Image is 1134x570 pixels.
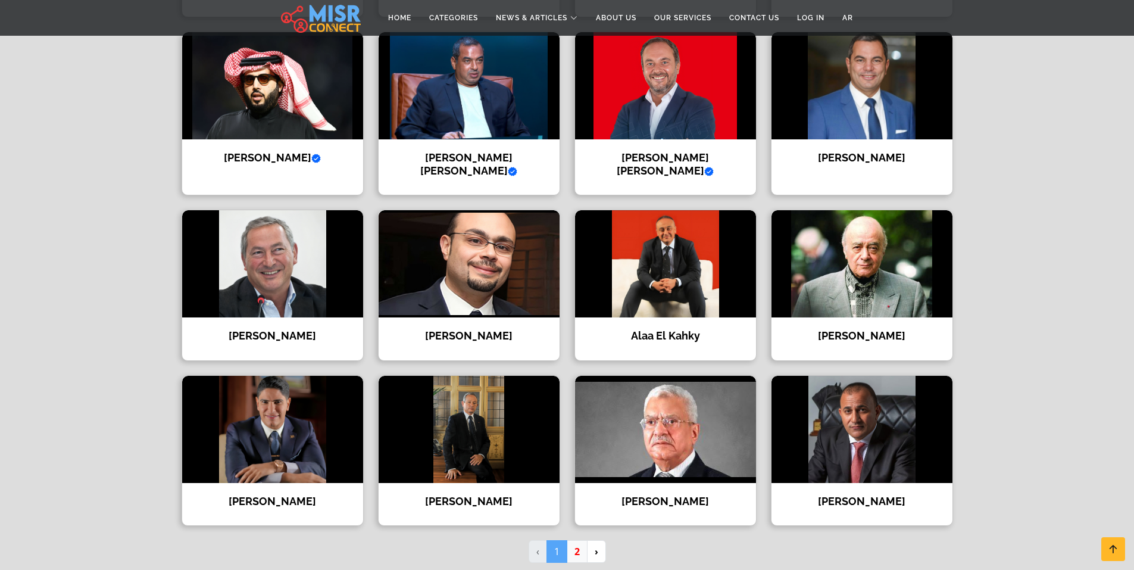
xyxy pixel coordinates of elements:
[575,32,756,139] img: Ahmed Tarek Khalil
[788,7,833,29] a: Log in
[371,375,567,527] a: Naguib Sawiris [PERSON_NAME]
[174,375,371,527] a: Ahmed Abou Hashima [PERSON_NAME]
[174,210,371,361] a: Samih Sawiris [PERSON_NAME]
[567,375,764,527] a: Mahmoud Al-Arabi [PERSON_NAME]
[379,210,560,317] img: Walid Mustafa
[587,540,606,563] a: Next »
[281,3,361,33] img: main.misr_connect
[496,13,567,23] span: News & Articles
[311,154,321,163] svg: Verified account
[371,32,567,195] a: Mohamed Ismail Mansour [PERSON_NAME] [PERSON_NAME]
[191,329,354,342] h4: [PERSON_NAME]
[174,32,371,195] a: Turki Al Sheikh [PERSON_NAME]
[567,540,588,563] a: 2
[191,151,354,164] h4: [PERSON_NAME]
[771,210,952,317] img: Mohamed Al Fayed
[764,210,960,361] a: Mohamed Al Fayed [PERSON_NAME]
[780,151,944,164] h4: [PERSON_NAME]
[420,7,487,29] a: Categories
[780,495,944,508] h4: [PERSON_NAME]
[764,375,960,527] a: Ibrahim Al Arjani [PERSON_NAME]
[388,329,551,342] h4: [PERSON_NAME]
[546,540,567,563] span: 1
[584,329,747,342] h4: Alaa El Kahky
[587,7,645,29] a: About Us
[584,495,747,508] h4: [PERSON_NAME]
[575,376,756,483] img: Mahmoud Al-Arabi
[379,376,560,483] img: Naguib Sawiris
[371,210,567,361] a: Walid Mustafa [PERSON_NAME]
[771,376,952,483] img: Ibrahim Al Arjani
[379,32,560,139] img: Mohamed Ismail Mansour
[833,7,862,29] a: AR
[720,7,788,29] a: Contact Us
[388,495,551,508] h4: [PERSON_NAME]
[780,329,944,342] h4: [PERSON_NAME]
[508,167,517,176] svg: Verified account
[645,7,720,29] a: Our Services
[182,32,363,139] img: Turki Al Sheikh
[567,210,764,361] a: Alaa El Kahky Alaa El Kahky
[182,376,363,483] img: Ahmed Abou Hashima
[704,167,714,176] svg: Verified account
[771,32,952,139] img: Tamer Wagih Salem
[388,151,551,177] h4: [PERSON_NAME] [PERSON_NAME]
[182,210,363,317] img: Samih Sawiris
[379,7,420,29] a: Home
[487,7,587,29] a: News & Articles
[584,151,747,177] h4: [PERSON_NAME] [PERSON_NAME]
[529,540,547,563] li: « Previous
[764,32,960,195] a: Tamer Wagih Salem [PERSON_NAME]
[575,210,756,317] img: Alaa El Kahky
[567,32,764,195] a: Ahmed Tarek Khalil [PERSON_NAME] [PERSON_NAME]
[191,495,354,508] h4: [PERSON_NAME]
